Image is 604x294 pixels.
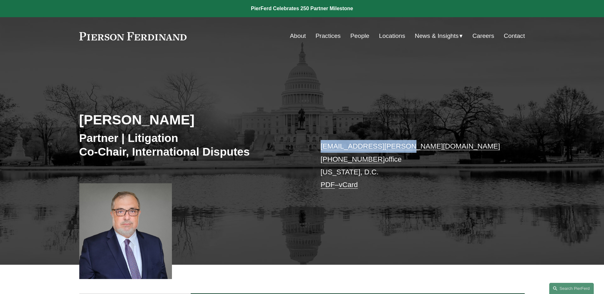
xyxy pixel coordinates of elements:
a: folder dropdown [415,30,463,42]
a: Locations [379,30,405,42]
a: Careers [473,30,494,42]
a: About [290,30,306,42]
a: People [350,30,369,42]
span: News & Insights [415,31,459,42]
a: PDF [321,181,335,189]
a: [EMAIL_ADDRESS][PERSON_NAME][DOMAIN_NAME] [321,142,500,150]
h2: [PERSON_NAME] [79,111,302,128]
a: Contact [504,30,525,42]
a: vCard [339,181,358,189]
h3: Partner | Litigation Co-Chair, International Disputes [79,131,302,159]
a: [PHONE_NUMBER] [321,155,385,163]
a: Practices [316,30,341,42]
p: office [US_STATE], D.C. – [321,140,506,191]
a: Search this site [549,283,594,294]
